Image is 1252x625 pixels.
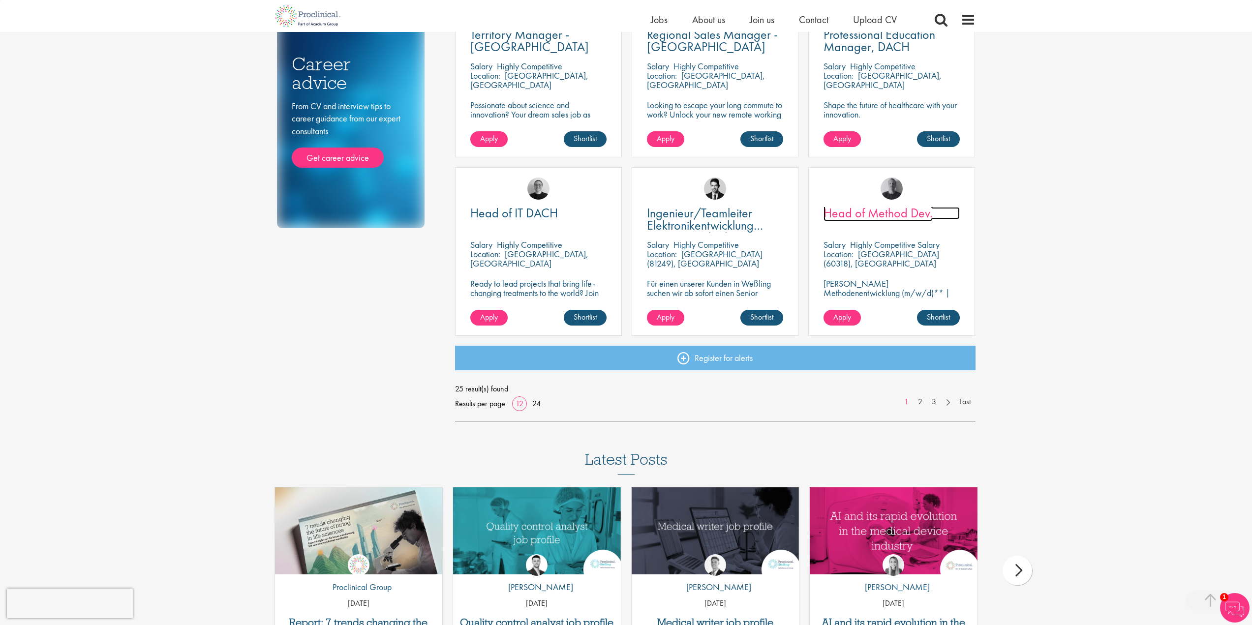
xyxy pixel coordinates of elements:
[647,70,765,90] p: [GEOGRAPHIC_DATA], [GEOGRAPHIC_DATA]
[810,487,977,574] a: Link to a post
[275,487,443,582] img: Proclinical: Life sciences hiring trends report 2025
[647,29,783,53] a: Regional Sales Manager - [GEOGRAPHIC_DATA]
[833,133,851,144] span: Apply
[470,70,500,81] span: Location:
[647,100,783,138] p: Looking to escape your long commute to work? Unlock your new remote working position with this ex...
[824,207,960,219] a: Head of Method Dev.
[824,26,935,55] span: Professional Education Manager, DACH
[585,451,668,475] h3: Latest Posts
[679,581,751,594] p: [PERSON_NAME]
[526,554,548,576] img: Joshua Godden
[833,312,851,322] span: Apply
[325,581,392,594] p: Proclinical Group
[470,70,588,90] p: [GEOGRAPHIC_DATA], [GEOGRAPHIC_DATA]
[850,239,940,250] p: Highly Competitive Salary
[470,310,508,326] a: Apply
[470,248,500,260] span: Location:
[632,487,799,574] img: Medical writer job profile
[824,100,960,119] p: Shape the future of healthcare with your innovation.
[810,487,977,574] img: AI and Its Impact on the Medical Device Industry | Proclinical
[470,279,607,326] p: Ready to lead projects that bring life-changing treatments to the world? Join our client at the f...
[512,398,527,409] a: 12
[824,70,942,90] p: [GEOGRAPHIC_DATA], [GEOGRAPHIC_DATA]
[470,207,607,219] a: Head of IT DACH
[480,133,498,144] span: Apply
[651,13,668,26] span: Jobs
[810,598,977,609] p: [DATE]
[647,310,684,326] a: Apply
[1003,556,1032,585] div: next
[292,148,384,168] a: Get career advice
[529,398,544,409] a: 24
[740,310,783,326] a: Shortlist
[501,581,573,594] p: [PERSON_NAME]
[647,207,783,232] a: Ingenieur/Teamleiter Elektronikentwicklung Aviation (m/w/d)
[824,239,846,250] span: Salary
[679,554,751,598] a: George Watson [PERSON_NAME]
[453,598,621,609] p: [DATE]
[740,131,783,147] a: Shortlist
[899,396,914,408] a: 1
[647,239,669,250] span: Salary
[853,13,897,26] span: Upload CV
[470,239,492,250] span: Salary
[470,205,558,221] span: Head of IT DACH
[913,396,927,408] a: 2
[917,310,960,326] a: Shortlist
[632,598,799,609] p: [DATE]
[647,70,677,81] span: Location:
[824,205,933,221] span: Head of Method Dev.
[824,60,846,72] span: Salary
[455,346,976,370] a: Register for alerts
[824,310,861,326] a: Apply
[325,554,392,598] a: Proclinical Group Proclinical Group
[673,60,739,72] p: Highly Competitive
[824,29,960,53] a: Professional Education Manager, DACH
[824,131,861,147] a: Apply
[1220,593,1250,623] img: Chatbot
[564,310,607,326] a: Shortlist
[527,178,550,200] a: Emma Pretorious
[927,396,941,408] a: 3
[453,487,621,574] a: Link to a post
[292,55,410,92] h3: Career advice
[750,13,774,26] a: Join us
[824,248,939,269] p: [GEOGRAPHIC_DATA] (60318), [GEOGRAPHIC_DATA]
[857,581,930,594] p: [PERSON_NAME]
[881,178,903,200] img: Felix Zimmer
[275,487,443,574] a: Link to a post
[647,26,778,55] span: Regional Sales Manager - [GEOGRAPHIC_DATA]
[470,100,607,128] p: Passionate about science and innovation? Your dream sales job as Territory Manager awaits!
[455,396,505,411] span: Results per page
[470,131,508,147] a: Apply
[470,248,588,269] p: [GEOGRAPHIC_DATA], [GEOGRAPHIC_DATA]
[883,554,904,576] img: Hannah Burke
[917,131,960,147] a: Shortlist
[799,13,828,26] a: Contact
[292,100,410,168] div: From CV and interview tips to career guidance from our expert consultants
[647,131,684,147] a: Apply
[497,60,562,72] p: Highly Competitive
[692,13,725,26] a: About us
[470,60,492,72] span: Salary
[657,133,674,144] span: Apply
[1220,593,1228,601] span: 1
[857,554,930,598] a: Hannah Burke [PERSON_NAME]
[470,29,607,53] a: Territory Manager - [GEOGRAPHIC_DATA]
[647,248,763,269] p: [GEOGRAPHIC_DATA] (81249), [GEOGRAPHIC_DATA]
[455,382,976,396] span: 25 result(s) found
[647,60,669,72] span: Salary
[632,487,799,574] a: Link to a post
[704,178,726,200] img: Thomas Wenig
[497,239,562,250] p: Highly Competitive
[704,554,726,576] img: George Watson
[564,131,607,147] a: Shortlist
[348,554,369,576] img: Proclinical Group
[850,60,916,72] p: Highly Competitive
[824,248,854,260] span: Location:
[824,70,854,81] span: Location:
